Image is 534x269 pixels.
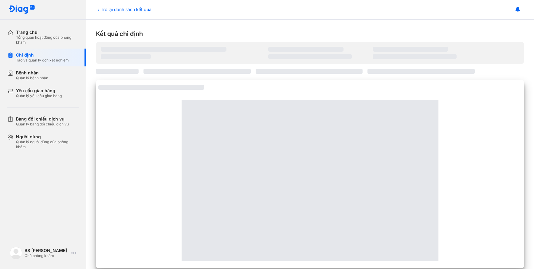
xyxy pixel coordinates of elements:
img: logo [10,247,22,259]
img: logo [9,5,35,14]
div: Người dùng [16,134,79,140]
div: Quản lý yêu cầu giao hàng [16,93,62,98]
div: Quản lý người dùng của phòng khám [16,140,79,149]
div: Bệnh nhân [16,70,48,76]
div: Tạo và quản lý đơn xét nghiệm [16,58,69,63]
div: Bảng đối chiếu dịch vụ [16,116,69,122]
div: Tổng quan hoạt động của phòng khám [16,35,79,45]
div: Chủ phòng khám [25,253,69,258]
div: Chỉ định [16,52,69,58]
div: Kết quả chỉ định [96,30,524,38]
div: Yêu cầu giao hàng [16,88,62,93]
div: Trở lại danh sách kết quả [96,6,151,13]
div: BS [PERSON_NAME] [25,248,69,253]
div: Quản lý bệnh nhân [16,76,48,81]
div: Trang chủ [16,30,79,35]
div: Quản lý bảng đối chiếu dịch vụ [16,122,69,127]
